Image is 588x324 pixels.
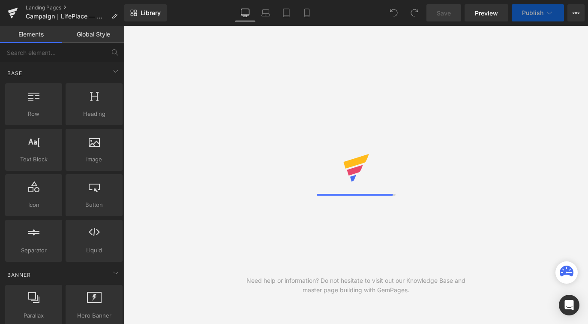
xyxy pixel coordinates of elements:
[522,9,543,16] span: Publish
[26,13,108,20] span: Campaign｜LifePlace ― 家具からはじまる、居場所の時間＜第2弾＞
[6,271,32,279] span: Banner
[8,109,60,118] span: Row
[6,69,23,77] span: Base
[297,4,317,21] a: Mobile
[8,200,60,209] span: Icon
[437,9,451,18] span: Save
[255,4,276,21] a: Laptop
[567,4,585,21] button: More
[62,26,124,43] a: Global Style
[385,4,402,21] button: Undo
[276,4,297,21] a: Tablet
[235,4,255,21] a: Desktop
[26,4,124,11] a: Landing Pages
[8,246,60,255] span: Separator
[559,295,579,315] div: Open Intercom Messenger
[512,4,564,21] button: Publish
[68,109,120,118] span: Heading
[141,9,161,17] span: Library
[68,246,120,255] span: Liquid
[406,4,423,21] button: Redo
[8,311,60,320] span: Parallax
[124,4,167,21] a: New Library
[68,200,120,209] span: Button
[8,155,60,164] span: Text Block
[68,155,120,164] span: Image
[68,311,120,320] span: Hero Banner
[475,9,498,18] span: Preview
[240,276,472,295] div: Need help or information? Do not hesitate to visit out our Knowledge Base and master page buildin...
[465,4,508,21] a: Preview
